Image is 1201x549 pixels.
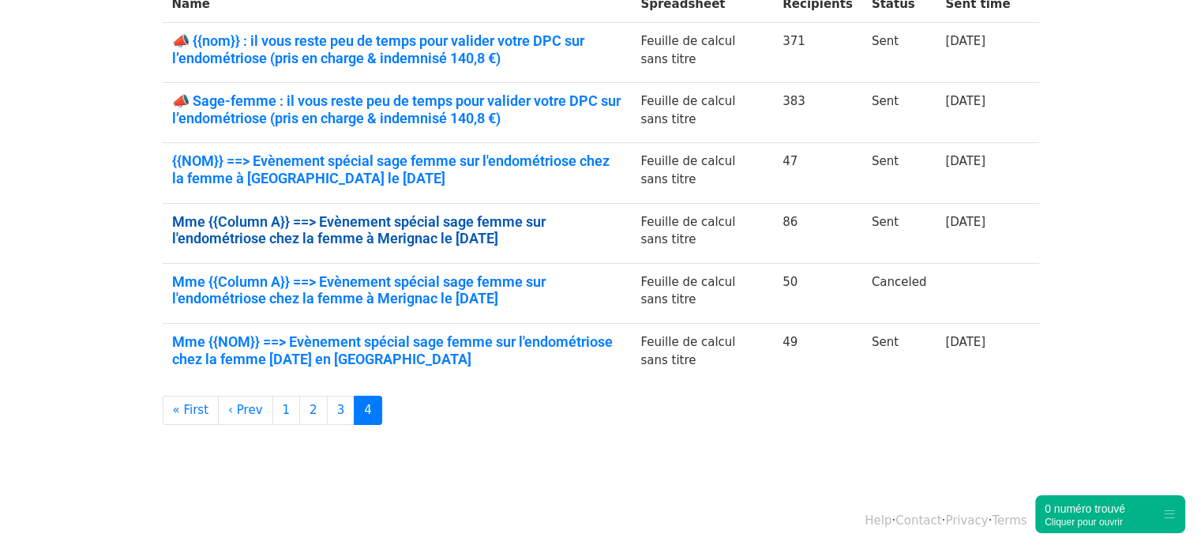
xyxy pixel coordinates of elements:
[272,396,301,425] a: 1
[773,263,862,323] td: 50
[631,203,773,263] td: Feuille de calcul sans titre
[172,152,622,186] a: {{NOM}} ==> Evènement spécial sage femme sur l'endométriose chez la femme à [GEOGRAPHIC_DATA] le ...
[773,324,862,384] td: 49
[945,513,988,528] a: Privacy
[895,513,941,528] a: Contact
[172,273,622,307] a: Mme {{Column A}} ==> Evènement spécial sage femme sur l'endométriose chez la femme à Merignac le ...
[631,263,773,323] td: Feuille de calcul sans titre
[163,396,220,425] a: « First
[327,396,355,425] a: 3
[354,396,382,425] a: 4
[172,32,622,66] a: 📣 {{nom}} : il vous reste peu de temps pour valider votre DPC sur l’endométriose (pris en charge ...
[862,23,936,83] td: Sent
[218,396,273,425] a: ‹ Prev
[299,396,328,425] a: 2
[631,83,773,143] td: Feuille de calcul sans titre
[945,154,985,168] a: [DATE]
[945,335,985,349] a: [DATE]
[945,34,985,48] a: [DATE]
[1122,473,1201,549] div: Widget de chat
[862,324,936,384] td: Sent
[862,263,936,323] td: Canceled
[992,513,1026,528] a: Terms
[773,203,862,263] td: 86
[773,143,862,203] td: 47
[865,513,891,528] a: Help
[862,143,936,203] td: Sent
[1122,473,1201,549] iframe: Chat Widget
[631,143,773,203] td: Feuille de calcul sans titre
[945,94,985,108] a: [DATE]
[862,203,936,263] td: Sent
[631,23,773,83] td: Feuille de calcul sans titre
[773,23,862,83] td: 371
[945,215,985,229] a: [DATE]
[773,83,862,143] td: 383
[172,213,622,247] a: Mme {{Column A}} ==> Evènement spécial sage femme sur l'endométriose chez la femme à Merignac le ...
[172,92,622,126] a: 📣 Sage-femme : il vous reste peu de temps pour valider votre DPC sur l’endométriose (pris en char...
[172,333,622,367] a: Mme {{NOM}} ==> Evènement spécial sage femme sur l'endométriose chez la femme [DATE] en [GEOGRAPH...
[862,83,936,143] td: Sent
[631,324,773,384] td: Feuille de calcul sans titre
